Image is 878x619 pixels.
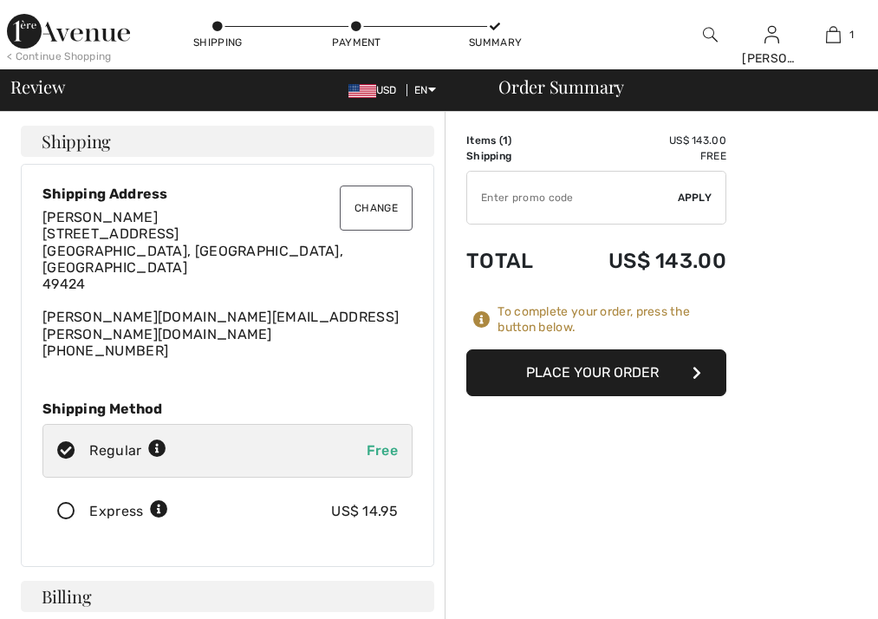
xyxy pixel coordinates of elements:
[42,588,91,605] span: Billing
[10,78,65,95] span: Review
[42,209,158,225] span: [PERSON_NAME]
[678,190,712,205] span: Apply
[7,14,130,49] img: 1ère Avenue
[89,440,166,461] div: Regular
[561,133,726,148] td: US$ 143.00
[192,35,244,50] div: Shipping
[89,501,168,522] div: Express
[331,501,398,522] div: US$ 14.95
[803,24,863,45] a: 1
[503,134,508,147] span: 1
[42,209,413,359] div: [PERSON_NAME][DOMAIN_NAME][EMAIL_ADDRESS][PERSON_NAME][DOMAIN_NAME] [PHONE_NUMBER]
[764,24,779,45] img: My Info
[478,78,868,95] div: Order Summary
[42,401,413,417] div: Shipping Method
[469,35,521,50] div: Summary
[466,349,726,396] button: Place Your Order
[330,35,382,50] div: Payment
[703,24,718,45] img: search the website
[466,148,561,164] td: Shipping
[42,133,111,150] span: Shipping
[348,84,376,98] img: US Dollar
[498,304,726,336] div: To complete your order, press the button below.
[466,231,561,290] td: Total
[561,148,726,164] td: Free
[7,49,112,64] div: < Continue Shopping
[467,172,678,224] input: Promo code
[742,49,802,68] div: [PERSON_NAME]
[466,133,561,148] td: Items ( )
[849,27,854,42] span: 1
[826,24,841,45] img: My Bag
[42,186,413,202] div: Shipping Address
[414,84,436,96] span: EN
[367,442,398,459] span: Free
[348,84,404,96] span: USD
[340,186,413,231] button: Change
[42,225,343,292] span: [STREET_ADDRESS] [GEOGRAPHIC_DATA], [GEOGRAPHIC_DATA], [GEOGRAPHIC_DATA] 49424
[561,231,726,290] td: US$ 143.00
[764,26,779,42] a: Sign In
